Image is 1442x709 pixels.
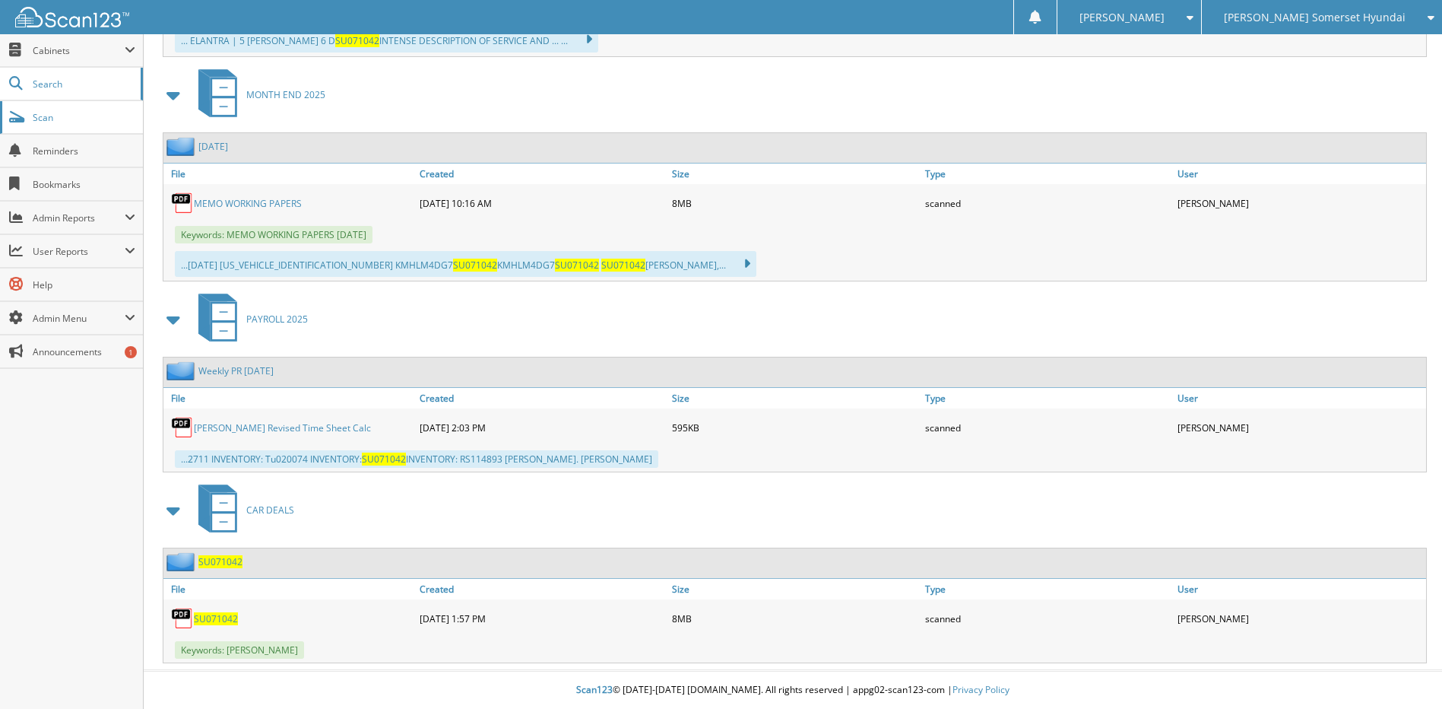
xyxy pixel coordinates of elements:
span: Keywords: [PERSON_NAME] [175,641,304,659]
span: Scan [33,111,135,124]
div: ...2711 INVENTORY: Tu020074 INVENTORY: INVENTORY: RS114893 [PERSON_NAME]. [PERSON_NAME] [175,450,658,468]
a: File [163,388,416,409]
a: MEMO WORKING PAPERS [194,197,302,210]
div: [DATE] 2:03 PM [416,412,668,443]
div: ... ELANTRA | 5 [PERSON_NAME] 6 D INTENSE DESCRIPTION OF SERVICE AND ... ... [175,27,598,52]
div: 595KB [668,412,921,443]
span: MONTH END 2025 [246,88,325,101]
a: SU071042 [194,612,238,625]
span: Announcements [33,345,135,358]
div: 8MB [668,188,921,218]
a: MONTH END 2025 [189,65,325,125]
a: User [1174,164,1426,184]
img: PDF.png [171,192,194,215]
a: File [163,164,416,184]
a: File [163,579,416,599]
span: SU071042 [555,259,599,272]
span: User Reports [33,245,125,258]
span: Admin Reports [33,211,125,224]
a: Size [668,579,921,599]
div: © [DATE]-[DATE] [DOMAIN_NAME]. All rights reserved | appg02-scan123-com | [144,672,1442,709]
a: Created [416,388,668,409]
span: SU071042 [335,34,379,47]
a: User [1174,579,1426,599]
div: [DATE] 1:57 PM [416,603,668,634]
img: PDF.png [171,607,194,630]
div: [PERSON_NAME] [1174,603,1426,634]
img: folder2.png [166,552,198,571]
div: scanned [921,188,1174,218]
img: PDF.png [171,416,194,439]
span: Scan123 [576,683,613,696]
a: Type [921,164,1174,184]
iframe: Chat Widget [1366,636,1442,709]
span: Admin Menu [33,312,125,325]
a: Type [921,388,1174,409]
img: folder2.png [166,361,198,380]
span: Search [33,78,133,91]
img: scan123-logo-white.svg [15,7,129,27]
span: Help [33,278,135,291]
span: SU071042 [453,259,497,272]
a: [PERSON_NAME] Revised Time Sheet Calc [194,421,371,434]
a: Privacy Policy [952,683,1009,696]
a: Created [416,579,668,599]
div: [PERSON_NAME] [1174,412,1426,443]
div: [DATE] 10:16 AM [416,188,668,218]
span: [PERSON_NAME] Somerset Hyundai [1224,13,1406,22]
span: SU071042 [601,259,645,272]
div: [PERSON_NAME] [1174,188,1426,218]
span: Bookmarks [33,178,135,191]
a: Size [668,388,921,409]
div: scanned [921,603,1174,634]
span: PAYROLL 2025 [246,313,308,326]
div: ...[DATE] [US_VEHICLE_IDENTIFICATION_NUMBER] KMHLM4DG7 KMHLM4DG7 [PERSON_NAME],... [175,251,756,277]
span: [PERSON_NAME] [1079,13,1165,22]
a: CAR DEALS [189,480,294,540]
span: Reminders [33,145,135,157]
a: [DATE] [198,140,228,153]
div: 1 [125,346,137,358]
span: CAR DEALS [246,504,294,517]
a: SU071042 [198,555,242,568]
a: User [1174,388,1426,409]
div: 8MB [668,603,921,634]
span: Cabinets [33,44,125,57]
div: scanned [921,412,1174,443]
a: PAYROLL 2025 [189,289,308,349]
a: Weekly PR [DATE] [198,364,274,377]
a: Size [668,164,921,184]
a: Type [921,579,1174,599]
span: SU071042 [362,453,406,466]
img: folder2.png [166,137,198,156]
a: Created [416,164,668,184]
span: Keywords: MEMO WORKING PAPERS [DATE] [175,226,372,243]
